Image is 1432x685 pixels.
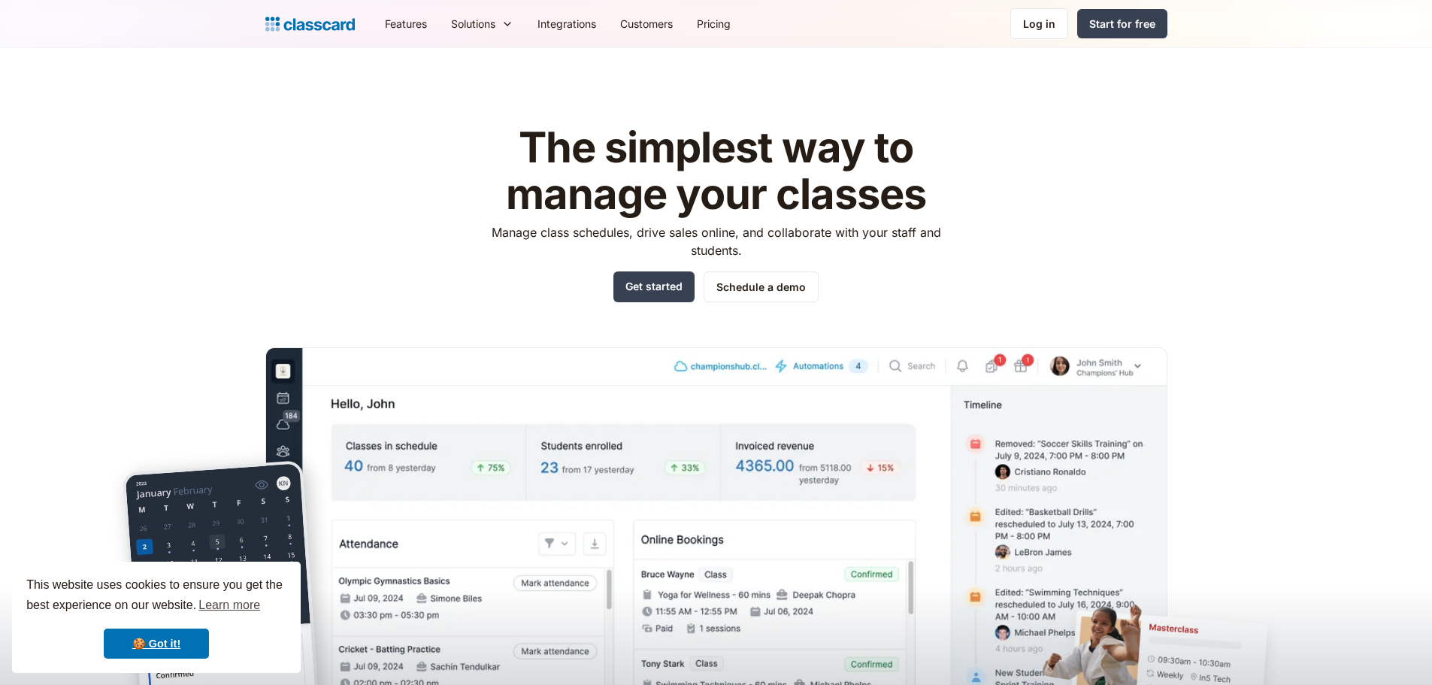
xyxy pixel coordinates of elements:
a: Features [373,7,439,41]
div: Log in [1023,16,1055,32]
a: dismiss cookie message [104,629,209,659]
a: Start for free [1077,9,1167,38]
a: Integrations [525,7,608,41]
div: Start for free [1089,16,1155,32]
a: Log in [1010,8,1068,39]
div: Solutions [439,7,525,41]
a: learn more about cookies [196,594,262,617]
p: Manage class schedules, drive sales online, and collaborate with your staff and students. [477,223,955,259]
a: home [265,14,355,35]
div: Solutions [451,16,495,32]
div: cookieconsent [12,562,301,673]
a: Schedule a demo [704,271,819,302]
a: Get started [613,271,695,302]
h1: The simplest way to manage your classes [477,125,955,217]
a: Customers [608,7,685,41]
span: This website uses cookies to ensure you get the best experience on our website. [26,576,286,617]
a: Pricing [685,7,743,41]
